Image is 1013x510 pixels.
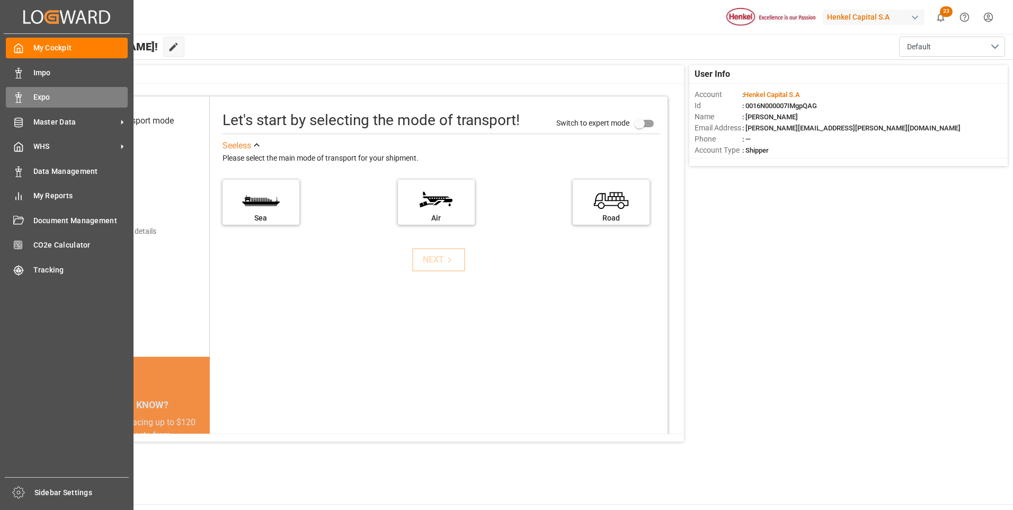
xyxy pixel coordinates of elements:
button: show 23 new notifications [929,5,953,29]
div: Add shipping details [90,226,156,237]
div: NEXT [423,253,455,266]
div: See less [223,139,251,152]
button: Help Center [953,5,976,29]
span: Name [695,111,742,122]
span: My Reports [33,190,128,201]
span: Expo [33,92,128,103]
span: Account Type [695,145,742,156]
span: Account [695,89,742,100]
button: Henkel Capital S.A [823,7,929,27]
span: User Info [695,68,730,81]
button: open menu [899,37,1005,57]
span: Tracking [33,265,128,276]
a: CO2e Calculator [6,235,128,256]
span: WHS [33,141,117,152]
span: : [PERSON_NAME] [742,113,798,121]
span: Default [907,41,931,52]
span: Id [695,100,742,111]
span: Phone [695,134,742,145]
span: : — [742,135,751,143]
span: CO2e Calculator [33,240,128,251]
span: Hello [PERSON_NAME]! [44,37,158,57]
a: Tracking [6,259,128,280]
a: Data Management [6,161,128,181]
a: My Reports [6,186,128,206]
div: Let's start by selecting the mode of transport! [223,109,520,131]
span: Document Management [33,215,128,226]
div: Henkel Capital S.A [823,10,925,25]
span: Data Management [33,166,128,177]
span: : Shipper [742,146,769,154]
span: Master Data [33,117,117,128]
span: Email Address [695,122,742,134]
a: My Cockpit [6,38,128,58]
span: Henkel Capital S.A [744,91,800,99]
a: Document Management [6,210,128,231]
span: : [742,91,800,99]
span: : [PERSON_NAME][EMAIL_ADDRESS][PERSON_NAME][DOMAIN_NAME] [742,124,961,132]
div: Air [403,213,469,224]
div: Road [578,213,644,224]
span: Switch to expert mode [556,118,629,127]
span: Impo [33,67,128,78]
span: 23 [940,6,953,17]
span: : 0016N000007IMgpQAG [742,102,817,110]
a: Expo [6,87,128,108]
div: Please select the main mode of transport for your shipment. [223,152,660,165]
a: Impo [6,62,128,83]
span: Sidebar Settings [34,487,129,498]
div: Sea [228,213,294,224]
button: next slide / item [195,416,210,493]
img: Henkel%20logo.jpg_1689854090.jpg [726,8,815,27]
button: NEXT [412,248,465,271]
span: My Cockpit [33,42,128,54]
